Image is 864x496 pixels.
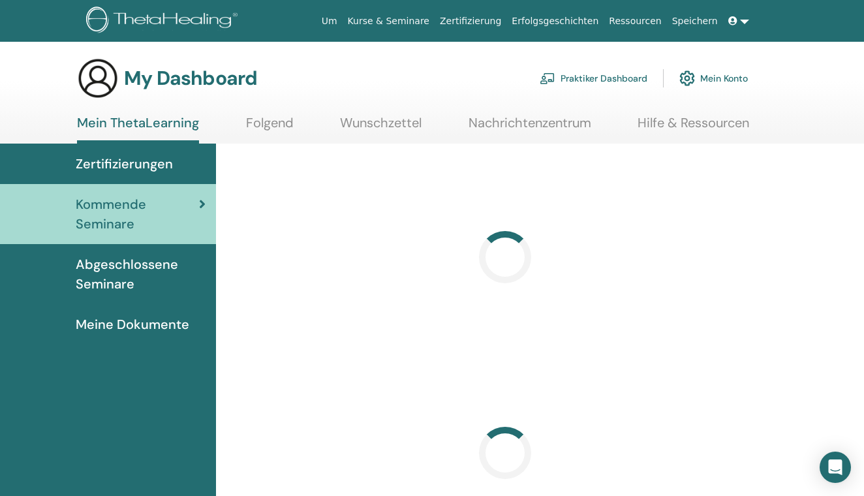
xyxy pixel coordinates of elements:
[86,7,242,36] img: logo.png
[76,315,189,334] span: Meine Dokumente
[469,115,591,140] a: Nachrichtenzentrum
[820,452,851,483] div: Open Intercom Messenger
[340,115,422,140] a: Wunschzettel
[76,194,199,234] span: Kommende Seminare
[540,72,555,84] img: chalkboard-teacher.svg
[343,9,435,33] a: Kurse & Seminare
[76,255,206,294] span: Abgeschlossene Seminare
[435,9,506,33] a: Zertifizierung
[246,115,294,140] a: Folgend
[679,67,695,89] img: cog.svg
[679,64,748,93] a: Mein Konto
[540,64,647,93] a: Praktiker Dashboard
[77,57,119,99] img: generic-user-icon.jpg
[667,9,723,33] a: Speichern
[316,9,343,33] a: Um
[76,154,173,174] span: Zertifizierungen
[604,9,666,33] a: Ressourcen
[638,115,749,140] a: Hilfe & Ressourcen
[506,9,604,33] a: Erfolgsgeschichten
[124,67,257,90] h3: My Dashboard
[77,115,199,144] a: Mein ThetaLearning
